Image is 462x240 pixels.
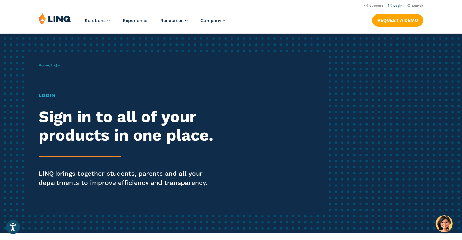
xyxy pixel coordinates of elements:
[85,18,106,23] span: Solutions
[200,18,221,23] span: Company
[39,13,71,24] img: LINQ | K‑12 Software
[200,18,225,23] a: Company
[39,108,217,144] h2: Sign in to all of your products in one place.
[39,169,217,187] p: LINQ brings together students, parents and all your departments to improve efficiency and transpa...
[372,13,423,26] nav: Button Navigation
[412,4,423,8] span: Search
[51,63,60,67] span: Login
[364,4,383,8] a: Support
[85,18,110,23] a: Solutions
[39,63,60,67] span: /
[39,63,49,67] a: Home
[85,13,225,33] nav: Primary Navigation
[407,3,423,8] button: Open Search Bar
[123,18,147,23] a: Experience
[39,92,217,99] h1: Login
[436,215,453,232] button: Hello, have a question? Let’s chat.
[388,4,403,8] a: Login
[160,18,188,23] a: Resources
[160,18,184,23] span: Resources
[372,14,423,26] a: Request a Demo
